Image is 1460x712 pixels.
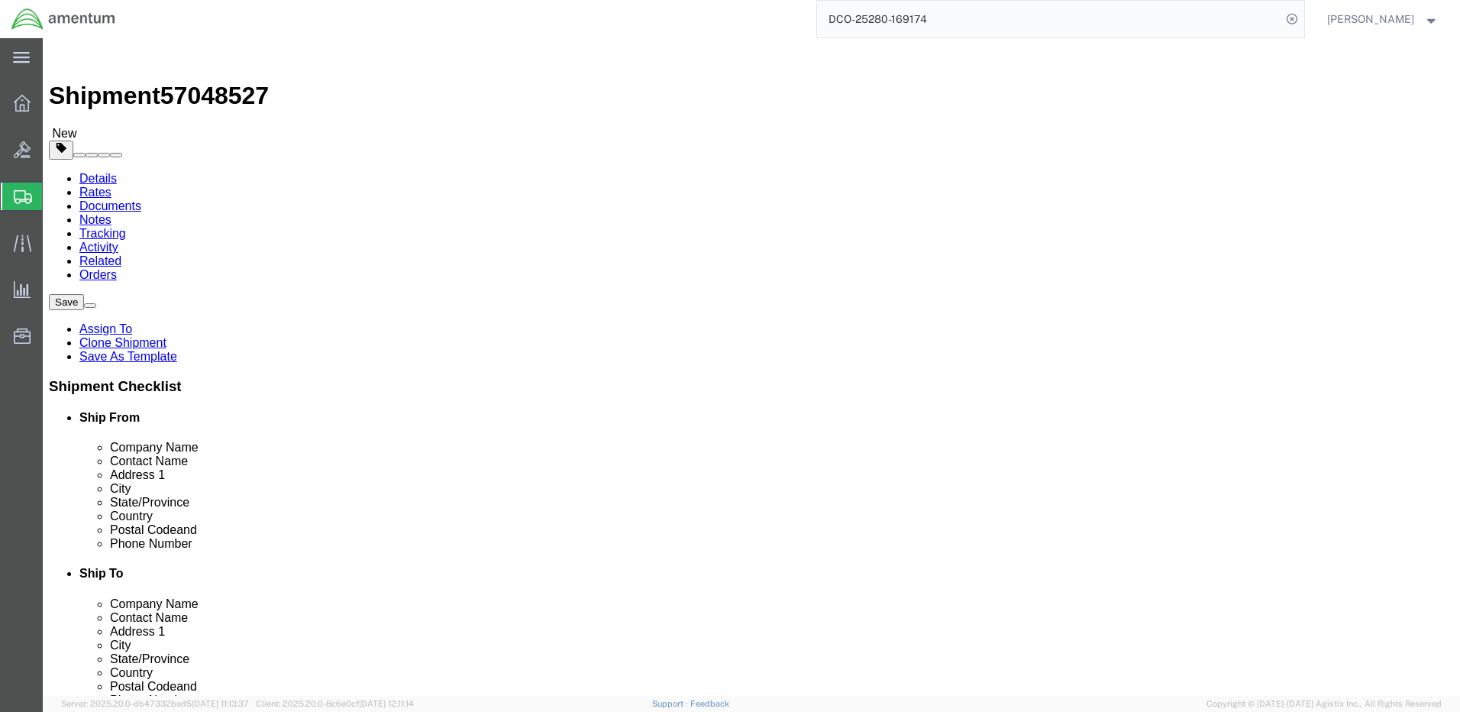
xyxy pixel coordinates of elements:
[192,699,249,708] span: [DATE] 11:13:37
[1326,10,1439,28] button: [PERSON_NAME]
[1327,11,1414,28] span: Judy Smith
[359,699,414,708] span: [DATE] 12:11:14
[817,1,1281,37] input: Search for shipment number, reference number
[43,38,1460,696] iframe: FS Legacy Container
[256,699,414,708] span: Client: 2025.20.0-8c6e0cf
[652,699,690,708] a: Support
[11,8,116,31] img: logo
[1206,697,1442,710] span: Copyright © [DATE]-[DATE] Agistix Inc., All Rights Reserved
[61,699,249,708] span: Server: 2025.20.0-db47332bad5
[690,699,729,708] a: Feedback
